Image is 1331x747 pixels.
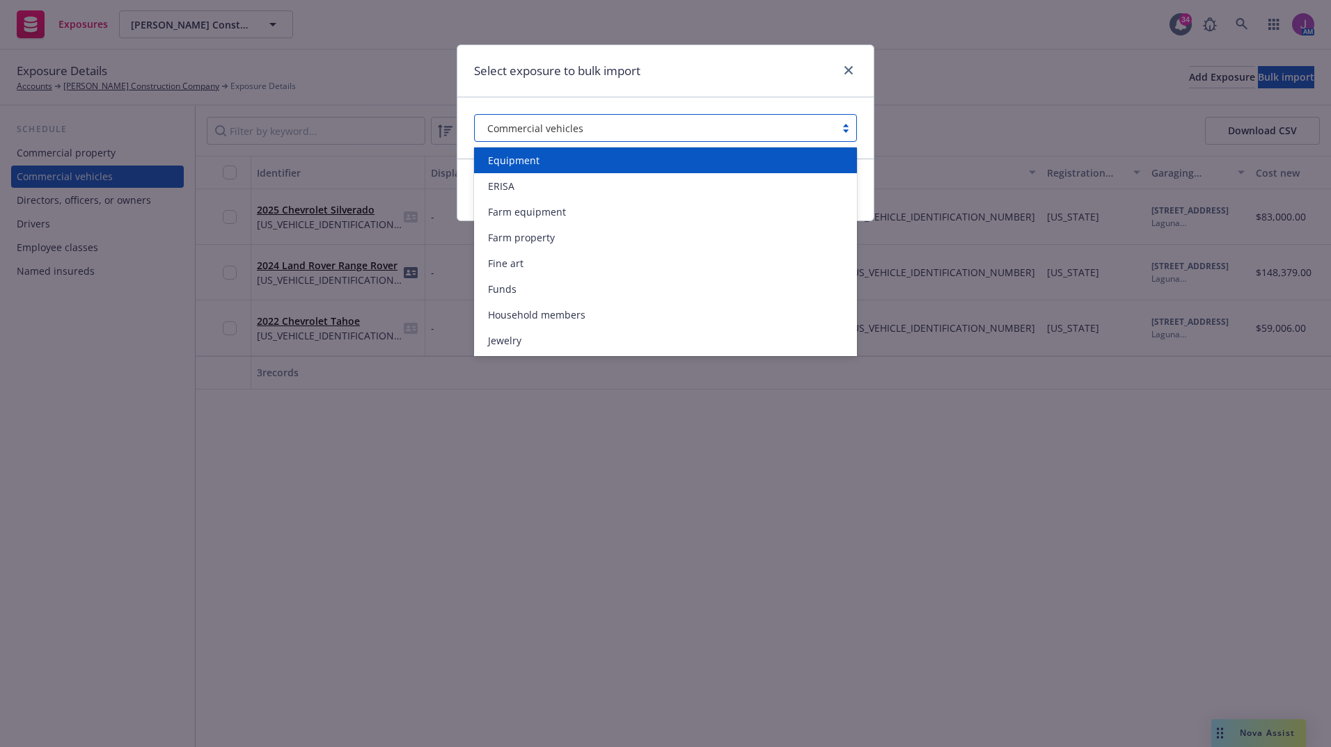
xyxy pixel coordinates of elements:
[488,282,517,296] span: Funds
[482,121,828,136] span: Commercial vehicles
[488,333,521,348] span: Jewelry
[488,204,566,219] span: Farm equipment
[488,230,555,245] span: Farm property
[488,256,523,271] span: Fine art
[487,121,583,136] span: Commercial vehicles
[488,179,514,193] span: ERISA
[474,62,640,80] h1: Select exposure to bulk import
[488,153,540,168] span: Equipment
[488,307,585,322] span: Household members
[840,62,857,79] a: close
